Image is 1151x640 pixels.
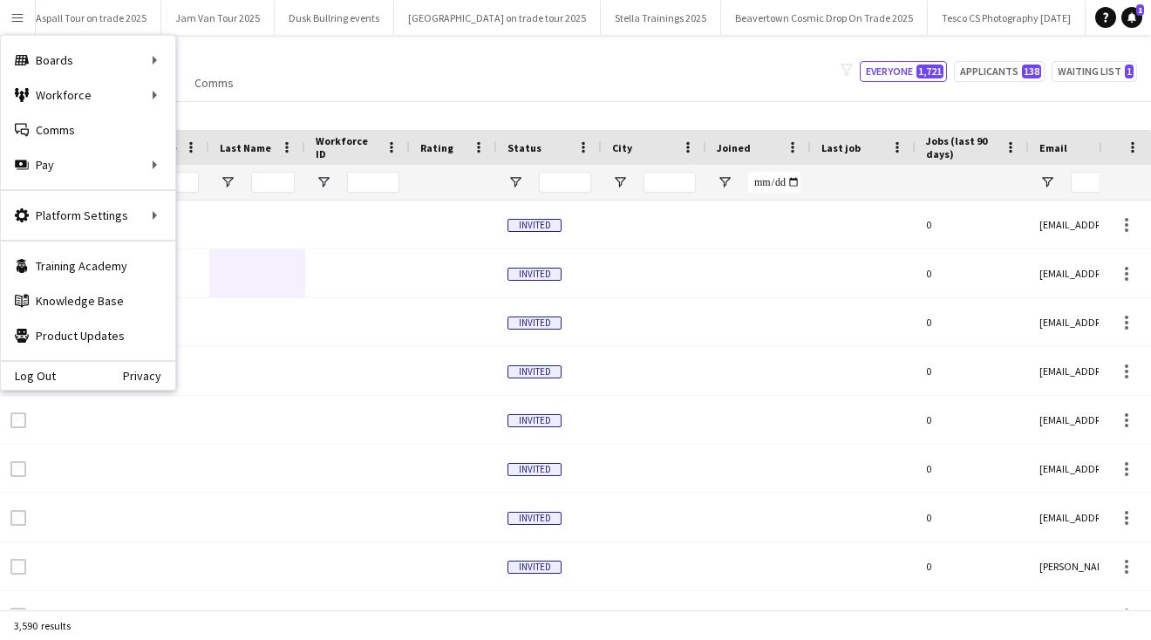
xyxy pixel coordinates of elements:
[926,134,998,160] span: Jobs (last 90 days)
[916,445,1029,493] div: 0
[347,172,399,193] input: Workforce ID Filter Input
[1125,65,1134,78] span: 1
[601,1,721,35] button: Stella Trainings 2025
[860,61,947,82] button: Everyone1,721
[10,559,26,575] input: Row Selection is disabled for this row (unchecked)
[612,141,632,154] span: City
[316,134,378,160] span: Workforce ID
[507,317,562,330] span: Invited
[507,414,562,427] span: Invited
[220,174,235,190] button: Open Filter Menu
[420,141,453,154] span: Rating
[316,174,331,190] button: Open Filter Menu
[916,591,1029,639] div: 0
[123,369,175,383] a: Privacy
[1022,65,1041,78] span: 138
[394,1,601,35] button: [GEOGRAPHIC_DATA] on trade tour 2025
[220,141,271,154] span: Last Name
[539,172,591,193] input: Status Filter Input
[1,198,175,233] div: Platform Settings
[916,65,943,78] span: 1,721
[507,174,523,190] button: Open Filter Menu
[194,75,234,91] span: Comms
[10,510,26,526] input: Row Selection is disabled for this row (unchecked)
[22,1,161,35] button: Aspall Tour on trade 2025
[928,1,1086,35] button: Tesco CS Photography [DATE]
[1,112,175,147] a: Comms
[612,174,628,190] button: Open Filter Menu
[717,141,751,154] span: Joined
[717,174,732,190] button: Open Filter Menu
[1,78,175,112] div: Workforce
[1,249,175,283] a: Training Academy
[916,347,1029,395] div: 0
[916,494,1029,541] div: 0
[1039,141,1067,154] span: Email
[721,1,928,35] button: Beavertown Cosmic Drop On Trade 2025
[507,268,562,281] span: Invited
[507,463,562,476] span: Invited
[507,219,562,232] span: Invited
[1121,7,1142,28] a: 1
[916,201,1029,249] div: 0
[1136,4,1144,16] span: 1
[1052,61,1137,82] button: Waiting list1
[644,172,696,193] input: City Filter Input
[187,71,241,94] a: Comms
[748,172,800,193] input: Joined Filter Input
[161,1,275,35] button: Jam Van Tour 2025
[507,141,541,154] span: Status
[1,43,175,78] div: Boards
[916,396,1029,444] div: 0
[251,172,295,193] input: Last Name Filter Input
[507,512,562,525] span: Invited
[916,249,1029,297] div: 0
[507,365,562,378] span: Invited
[954,61,1045,82] button: Applicants138
[275,1,394,35] button: Dusk Bullring events
[1,318,175,353] a: Product Updates
[507,561,562,574] span: Invited
[10,412,26,428] input: Row Selection is disabled for this row (unchecked)
[1,147,175,182] div: Pay
[1,283,175,318] a: Knowledge Base
[155,172,199,193] input: First Name Filter Input
[10,461,26,477] input: Row Selection is disabled for this row (unchecked)
[821,141,861,154] span: Last job
[10,608,26,623] input: Row Selection is disabled for this row (unchecked)
[916,542,1029,590] div: 0
[1,369,56,383] a: Log Out
[1039,174,1055,190] button: Open Filter Menu
[916,298,1029,346] div: 0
